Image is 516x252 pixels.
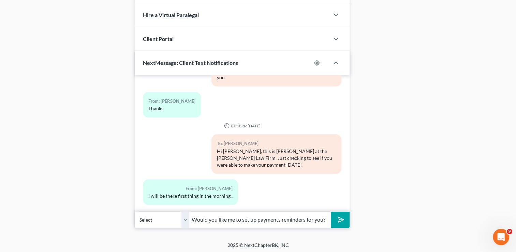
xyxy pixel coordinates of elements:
span: Client Portal [143,36,174,42]
span: NextMessage: Client Text Notifications [143,59,238,66]
span: Hire a Virtual Paralegal [143,12,199,18]
div: To: [PERSON_NAME] [217,140,336,148]
div: Thanks [148,105,195,112]
iframe: Intercom live chat [493,229,509,245]
div: From: [PERSON_NAME] [148,97,195,105]
div: Hi [PERSON_NAME], this is [PERSON_NAME] at the [PERSON_NAME] Law Firm. Just checking to see if yo... [217,148,336,168]
div: 01:18PM[DATE] [143,123,341,129]
input: Say something... [189,211,331,228]
span: 9 [507,229,512,234]
div: From: [PERSON_NAME] [148,185,233,193]
div: I will be there first thing in the morning.. [148,193,233,199]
